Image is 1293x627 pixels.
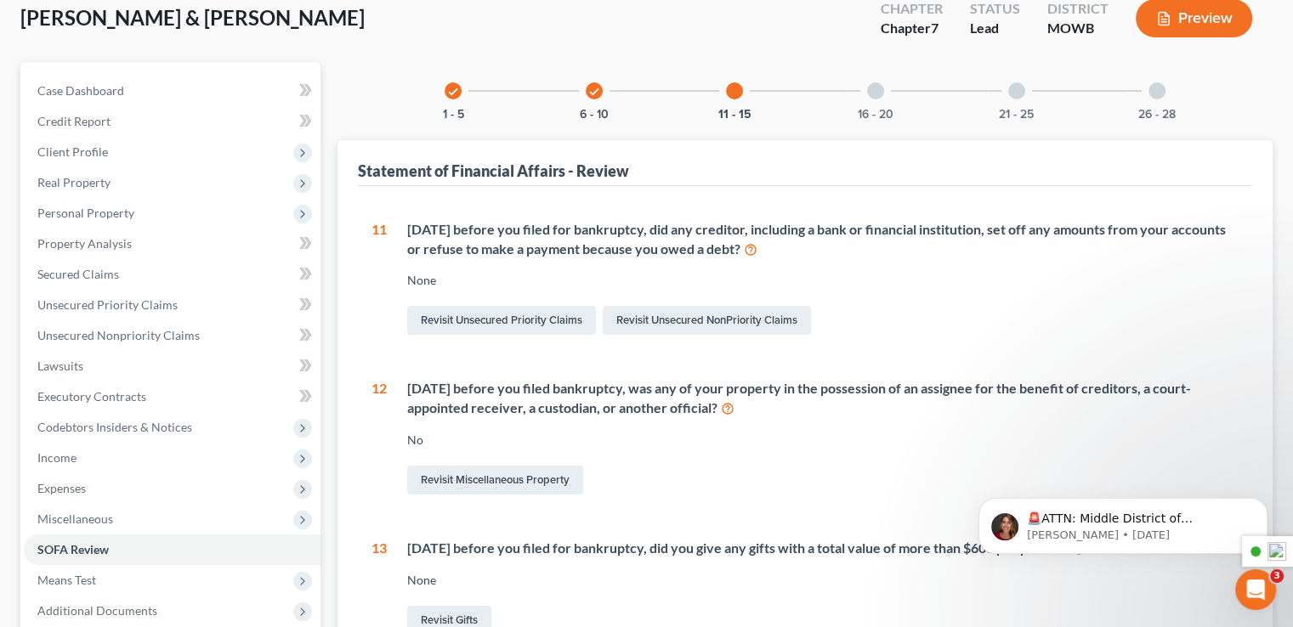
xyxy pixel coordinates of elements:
span: Credit Report [37,114,111,128]
span: [PERSON_NAME] & [PERSON_NAME] [20,5,365,30]
div: 12 [371,379,387,498]
a: Lawsuits [24,351,320,381]
div: [DATE] before you filed bankruptcy, was any of your property in the possession of an assignee for... [407,379,1239,418]
span: Secured Claims [37,267,119,281]
span: Means Test [37,573,96,587]
a: Secured Claims [24,259,320,290]
span: Income [37,450,77,465]
span: Expenses [37,481,86,495]
button: 11 - 15 [718,109,751,121]
span: 3 [1270,569,1284,583]
span: 7 [931,20,939,36]
a: Unsecured Nonpriority Claims [24,320,320,351]
span: Lawsuits [37,359,83,373]
a: Revisit Unsecured Priority Claims [407,306,596,335]
div: Chapter [881,19,943,38]
a: Revisit Unsecured NonPriority Claims [603,306,811,335]
span: Unsecured Priority Claims [37,297,178,312]
div: MOWB [1047,19,1109,38]
span: Personal Property [37,206,134,220]
div: No [407,432,1239,449]
span: Codebtors Insiders & Notices [37,420,192,434]
span: Unsecured Nonpriority Claims [37,328,200,342]
div: None [407,272,1239,289]
span: Miscellaneous [37,511,113,526]
button: 1 - 5 [443,109,464,121]
div: [DATE] before you filed for bankruptcy, did you give any gifts with a total value of more than $6... [407,539,1239,558]
span: Property Analysis [37,236,132,251]
i: check [588,86,600,98]
i: check [447,86,459,98]
a: Credit Report [24,106,320,137]
button: 16 - 20 [858,109,893,121]
button: 21 - 25 [999,109,1034,121]
div: 11 [371,220,387,339]
a: Property Analysis [24,229,320,259]
span: Real Property [37,175,111,189]
div: [DATE] before you filed for bankruptcy, did any creditor, including a bank or financial instituti... [407,220,1239,259]
span: SOFA Review [37,542,109,556]
span: Executory Contracts [37,389,146,404]
a: Unsecured Priority Claims [24,290,320,320]
span: Client Profile [37,144,108,159]
a: Executory Contracts [24,381,320,412]
div: Statement of Financial Affairs - Review [358,161,629,181]
button: 26 - 28 [1138,109,1176,121]
button: 6 - 10 [580,109,609,121]
div: None [407,572,1239,589]
div: Lead [970,19,1020,38]
span: Additional Documents [37,603,157,618]
a: SOFA Review [24,534,320,565]
iframe: Intercom notifications message [953,462,1293,581]
a: Case Dashboard [24,76,320,106]
a: Revisit Miscellaneous Property [407,466,583,494]
span: Case Dashboard [37,83,124,98]
iframe: Intercom live chat [1235,569,1276,610]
